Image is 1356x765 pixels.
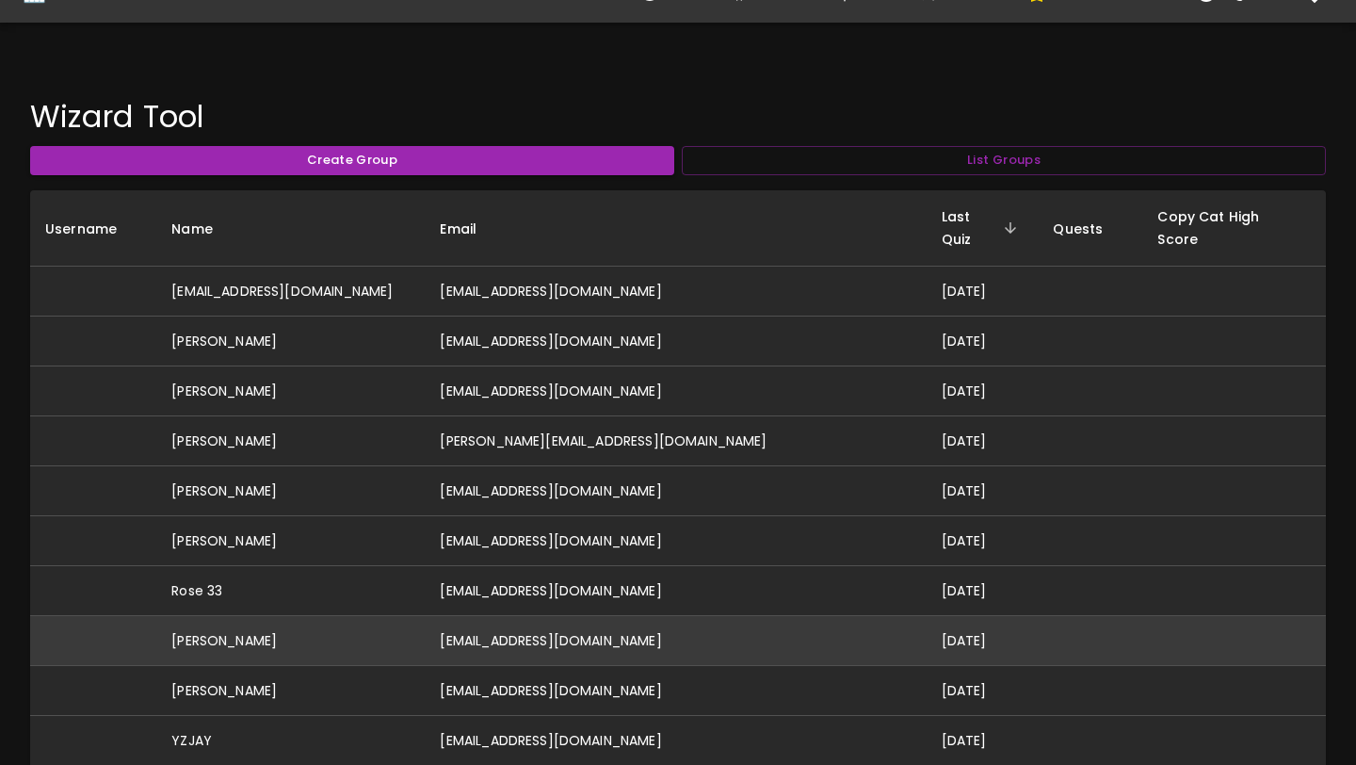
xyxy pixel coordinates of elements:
[927,666,1039,716] td: [DATE]
[425,416,926,466] td: [PERSON_NAME][EMAIL_ADDRESS][DOMAIN_NAME]
[927,416,1039,466] td: [DATE]
[425,317,926,366] td: [EMAIL_ADDRESS][DOMAIN_NAME]
[927,267,1039,317] td: [DATE]
[45,218,141,240] span: Username
[1157,205,1311,251] span: Copy Cat High Score
[425,516,926,566] td: [EMAIL_ADDRESS][DOMAIN_NAME]
[171,218,237,240] span: Name
[927,566,1039,616] td: [DATE]
[425,566,926,616] td: [EMAIL_ADDRESS][DOMAIN_NAME]
[927,616,1039,666] td: [DATE]
[156,317,425,366] td: [PERSON_NAME]
[1053,218,1127,240] span: Quests
[425,466,926,516] td: [EMAIL_ADDRESS][DOMAIN_NAME]
[425,366,926,416] td: [EMAIL_ADDRESS][DOMAIN_NAME]
[942,205,1024,251] span: Last Quiz
[927,366,1039,416] td: [DATE]
[156,666,425,716] td: [PERSON_NAME]
[425,267,926,317] td: [EMAIL_ADDRESS][DOMAIN_NAME]
[425,616,926,666] td: [EMAIL_ADDRESS][DOMAIN_NAME]
[156,267,425,317] td: [EMAIL_ADDRESS][DOMAIN_NAME]
[156,566,425,616] td: Rose 33
[156,616,425,666] td: [PERSON_NAME]
[440,218,501,240] span: Email
[156,366,425,416] td: [PERSON_NAME]
[927,466,1039,516] td: [DATE]
[927,516,1039,566] td: [DATE]
[156,466,425,516] td: [PERSON_NAME]
[156,516,425,566] td: [PERSON_NAME]
[927,317,1039,366] td: [DATE]
[30,98,1326,136] h4: Wizard Tool
[30,146,674,175] button: Create Group
[156,416,425,466] td: [PERSON_NAME]
[682,146,1326,175] button: List Groups
[425,666,926,716] td: [EMAIL_ADDRESS][DOMAIN_NAME]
